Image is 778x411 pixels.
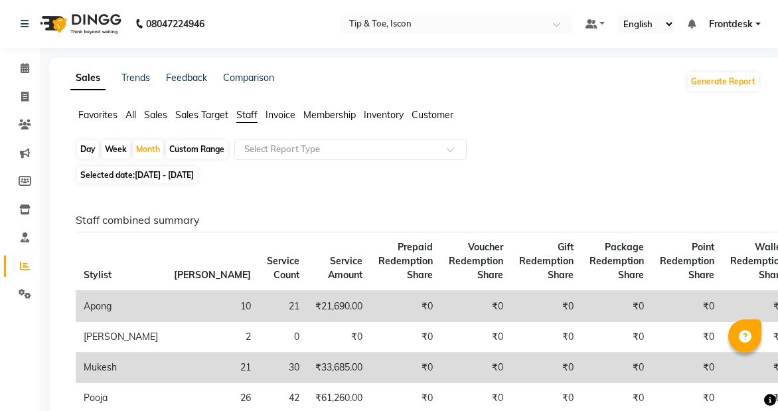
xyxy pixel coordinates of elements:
span: Frontdesk [709,17,753,31]
a: Sales [70,66,106,90]
td: ₹0 [511,353,582,383]
span: Staff [236,109,258,121]
td: 0 [259,322,307,353]
td: Apong [76,291,166,322]
td: ₹21,690.00 [307,291,370,322]
span: Membership [303,109,356,121]
td: ₹0 [652,353,722,383]
td: 10 [166,291,259,322]
td: ₹0 [582,291,652,322]
span: Gift Redemption Share [519,241,574,281]
td: ₹0 [441,322,511,353]
span: Voucher Redemption Share [449,241,503,281]
b: 08047224946 [146,5,204,42]
div: Week [102,140,130,159]
a: Feedback [166,72,207,84]
td: ₹0 [441,353,511,383]
td: ₹0 [652,291,722,322]
span: Invoice [266,109,295,121]
span: Point Redemption Share [660,241,714,281]
div: Day [77,140,99,159]
span: Favorites [78,109,117,121]
span: Stylist [84,269,112,281]
a: Trends [121,72,150,84]
h6: Staff combined summary [76,214,749,226]
span: Package Redemption Share [589,241,644,281]
td: [PERSON_NAME] [76,322,166,353]
span: All [125,109,136,121]
td: ₹0 [652,322,722,353]
td: ₹0 [582,322,652,353]
div: Month [133,140,163,159]
td: ₹0 [370,291,441,322]
a: Comparison [223,72,274,84]
td: ₹0 [582,353,652,383]
img: logo [34,5,125,42]
td: 21 [259,291,307,322]
span: [DATE] - [DATE] [135,170,194,180]
td: ₹0 [511,322,582,353]
div: Custom Range [166,140,228,159]
span: Inventory [364,109,404,121]
span: Selected date: [77,167,197,183]
span: Sales Target [175,109,228,121]
td: ₹0 [511,291,582,322]
td: ₹0 [370,353,441,383]
span: Service Count [267,255,299,281]
td: ₹0 [307,322,370,353]
span: Service Amount [328,255,362,281]
td: ₹33,685.00 [307,353,370,383]
td: Mukesh [76,353,166,383]
td: 30 [259,353,307,383]
button: Generate Report [688,72,759,91]
td: 2 [166,322,259,353]
span: Prepaid Redemption Share [378,241,433,281]
td: ₹0 [441,291,511,322]
span: [PERSON_NAME] [174,269,251,281]
span: Sales [144,109,167,121]
td: ₹0 [370,322,441,353]
td: 21 [166,353,259,383]
span: Customer [412,109,453,121]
